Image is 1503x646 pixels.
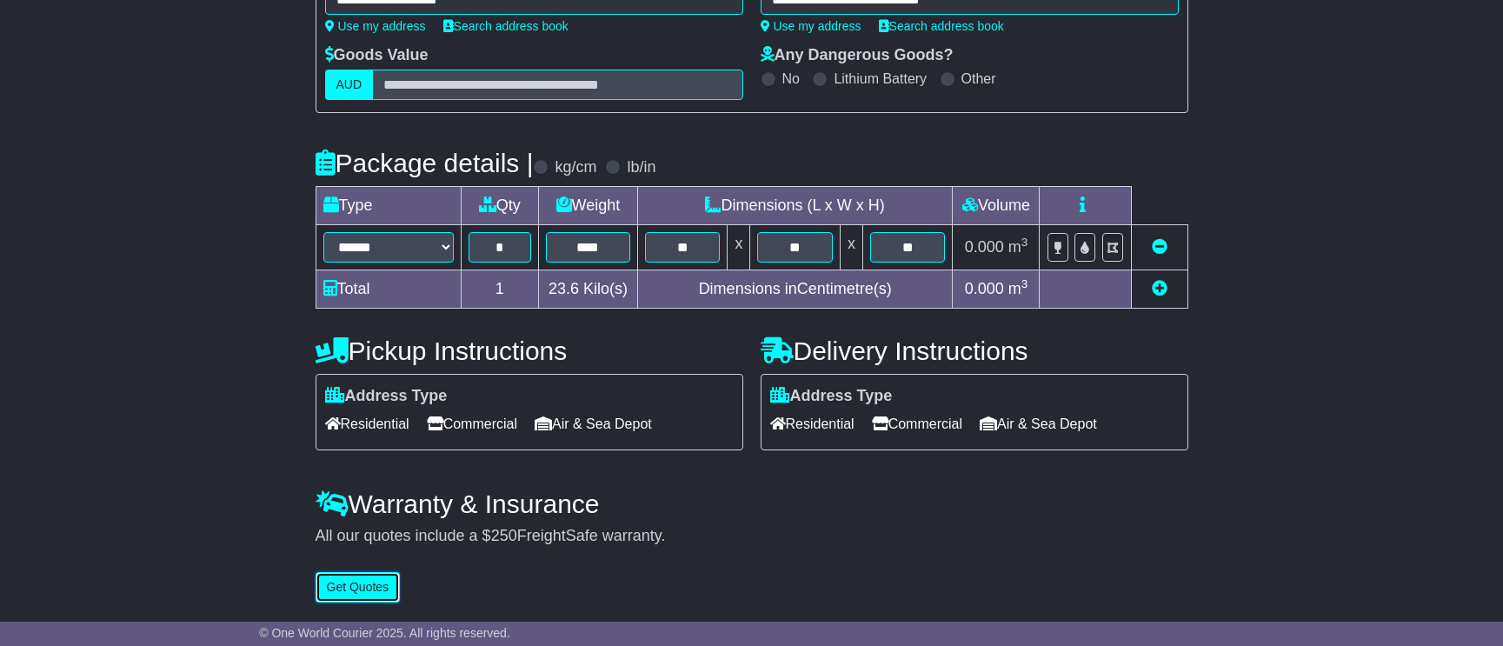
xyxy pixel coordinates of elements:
span: © One World Courier 2025. All rights reserved. [259,626,510,640]
h4: Package details | [316,149,534,177]
span: Air & Sea Depot [980,410,1097,437]
td: Total [316,270,461,309]
label: kg/cm [555,158,596,177]
a: Remove this item [1152,238,1167,256]
span: 250 [491,527,517,544]
a: Add new item [1152,280,1167,297]
td: Dimensions (L x W x H) [637,187,953,225]
td: Type [316,187,461,225]
label: AUD [325,70,374,100]
td: Weight [538,187,637,225]
label: lb/in [627,158,655,177]
label: Any Dangerous Goods? [761,46,954,65]
td: 1 [461,270,538,309]
span: Air & Sea Depot [535,410,652,437]
a: Use my address [761,19,861,33]
td: x [840,225,862,270]
sup: 3 [1021,236,1028,249]
td: x [728,225,750,270]
span: Residential [325,410,409,437]
label: No [782,70,800,87]
label: Other [961,70,996,87]
h4: Pickup Instructions [316,336,743,365]
td: Volume [953,187,1040,225]
span: 0.000 [965,238,1004,256]
span: 23.6 [549,280,579,297]
h4: Delivery Instructions [761,336,1188,365]
span: 0.000 [965,280,1004,297]
td: Dimensions in Centimetre(s) [637,270,953,309]
span: m [1008,280,1028,297]
span: Commercial [872,410,962,437]
span: Commercial [427,410,517,437]
td: Qty [461,187,538,225]
a: Use my address [325,19,426,33]
h4: Warranty & Insurance [316,489,1188,518]
a: Search address book [443,19,569,33]
label: Address Type [770,387,893,406]
label: Lithium Battery [834,70,927,87]
div: All our quotes include a $ FreightSafe warranty. [316,527,1188,546]
span: m [1008,238,1028,256]
button: Get Quotes [316,572,401,603]
span: Residential [770,410,855,437]
label: Address Type [325,387,448,406]
a: Search address book [879,19,1004,33]
sup: 3 [1021,277,1028,290]
td: Kilo(s) [538,270,637,309]
label: Goods Value [325,46,429,65]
